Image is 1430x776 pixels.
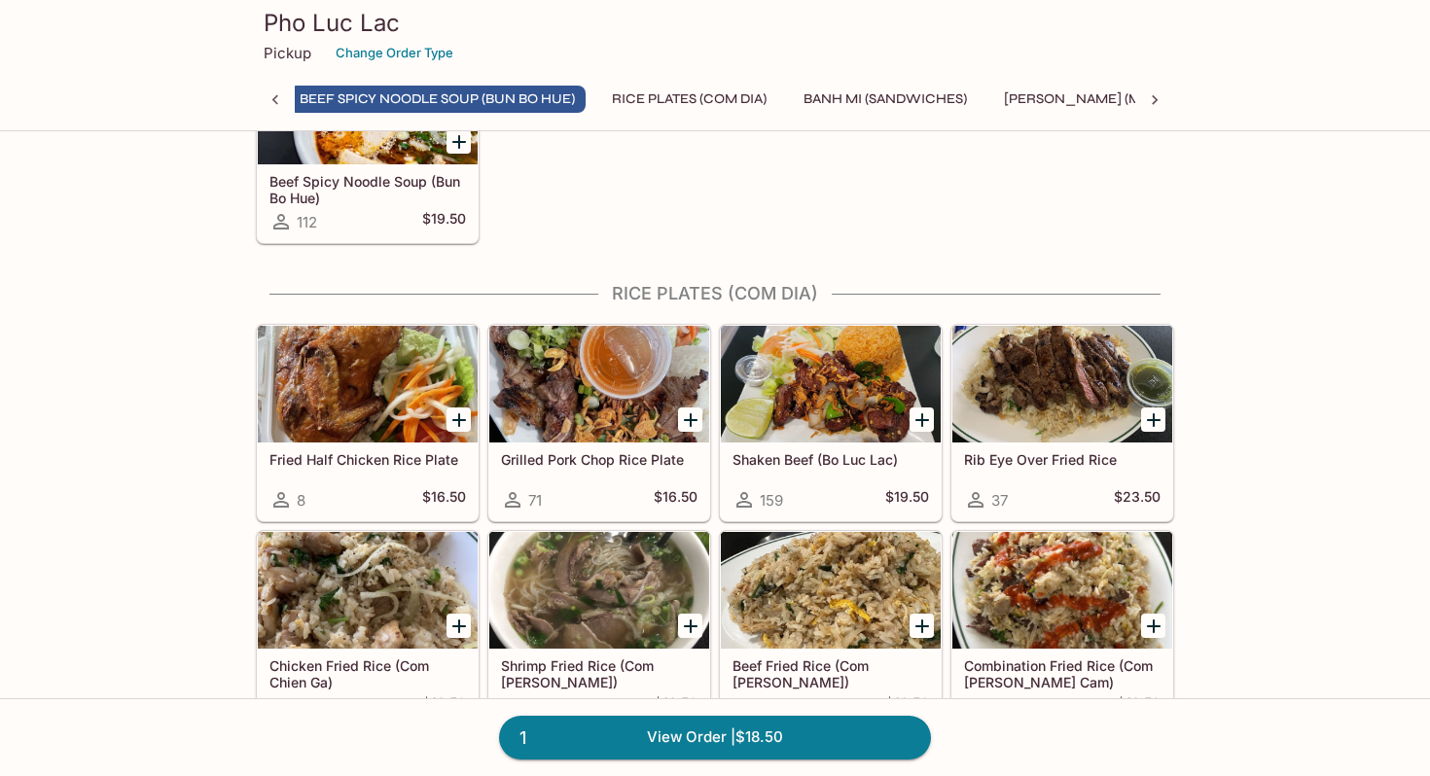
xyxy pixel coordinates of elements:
[269,657,466,689] h5: Chicken Fried Rice (Com Chien Ga)
[793,86,978,113] button: Banh Mi (Sandwiches)
[447,129,471,154] button: Add Beef Spicy Noodle Soup (Bun Bo Hue)
[327,38,462,68] button: Change Order Type
[489,326,709,442] div: Grilled Pork Chop Rice Plate
[951,531,1173,727] a: Combination Fried Rice (Com [PERSON_NAME] Cam)34$16.50
[1117,694,1161,718] h5: $16.50
[528,491,542,510] span: 71
[991,697,1010,716] span: 34
[501,657,697,689] h5: Shrimp Fried Rice (Com [PERSON_NAME])
[488,531,710,727] a: Shrimp Fried Rice (Com [PERSON_NAME])17$16.50
[447,614,471,638] button: Add Chicken Fried Rice (Com Chien Ga)
[952,326,1172,442] div: Rib Eye Over Fried Rice
[760,491,783,510] span: 159
[264,8,1166,38] h3: Pho Luc Lac
[654,694,697,718] h5: $16.50
[508,724,538,752] span: 1
[269,451,466,468] h5: Fried Half Chicken Rice Plate
[720,325,942,521] a: Shaken Beef (Bo Luc Lac)159$19.50
[256,283,1174,304] h4: Rice Plates (Com Dia)
[258,48,478,164] div: Beef Spicy Noodle Soup (Bun Bo Hue)
[1141,614,1165,638] button: Add Combination Fried Rice (Com Chien Thap Cam)
[489,532,709,649] div: Shrimp Fried Rice (Com Chien Tom)
[258,532,478,649] div: Chicken Fried Rice (Com Chien Ga)
[678,407,702,432] button: Add Grilled Pork Chop Rice Plate
[422,210,466,233] h5: $19.50
[447,407,471,432] button: Add Fried Half Chicken Rice Plate
[654,488,697,511] h5: $16.50
[488,325,710,521] a: Grilled Pork Chop Rice Plate71$16.50
[885,694,929,718] h5: $16.50
[733,657,929,689] h5: Beef Fried Rice (Com [PERSON_NAME])
[422,694,466,718] h5: $16.50
[993,86,1208,113] button: [PERSON_NAME] (Mon Xao)
[720,531,942,727] a: Beef Fried Rice (Com [PERSON_NAME])11$16.50
[422,488,466,511] h5: $16.50
[257,47,479,243] a: Beef Spicy Noodle Soup (Bun Bo Hue)112$19.50
[297,491,305,510] span: 8
[269,173,466,205] h5: Beef Spicy Noodle Soup (Bun Bo Hue)
[952,532,1172,649] div: Combination Fried Rice (Com Chien Thap Cam)
[501,451,697,468] h5: Grilled Pork Chop Rice Plate
[733,451,929,468] h5: Shaken Beef (Bo Luc Lac)
[951,325,1173,521] a: Rib Eye Over Fried Rice37$23.50
[721,326,941,442] div: Shaken Beef (Bo Luc Lac)
[991,491,1008,510] span: 37
[297,697,315,716] span: 46
[760,697,771,716] span: 11
[964,657,1161,689] h5: Combination Fried Rice (Com [PERSON_NAME] Cam)
[264,44,311,62] p: Pickup
[1141,407,1165,432] button: Add Rib Eye Over Fried Rice
[297,213,317,231] span: 112
[885,488,929,511] h5: $19.50
[258,326,478,442] div: Fried Half Chicken Rice Plate
[601,86,777,113] button: Rice Plates (Com Dia)
[257,325,479,521] a: Fried Half Chicken Rice Plate8$16.50
[910,407,934,432] button: Add Shaken Beef (Bo Luc Lac)
[678,614,702,638] button: Add Shrimp Fried Rice (Com Chien Tom)
[964,451,1161,468] h5: Rib Eye Over Fried Rice
[499,716,931,758] a: 1View Order |$18.50
[289,86,586,113] button: Beef Spicy Noodle Soup (Bun Bo Hue)
[1114,488,1161,511] h5: $23.50
[721,532,941,649] div: Beef Fried Rice (Com Chien Bo)
[528,697,542,716] span: 17
[257,531,479,727] a: Chicken Fried Rice (Com Chien Ga)46$16.50
[910,614,934,638] button: Add Beef Fried Rice (Com Chien Bo)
